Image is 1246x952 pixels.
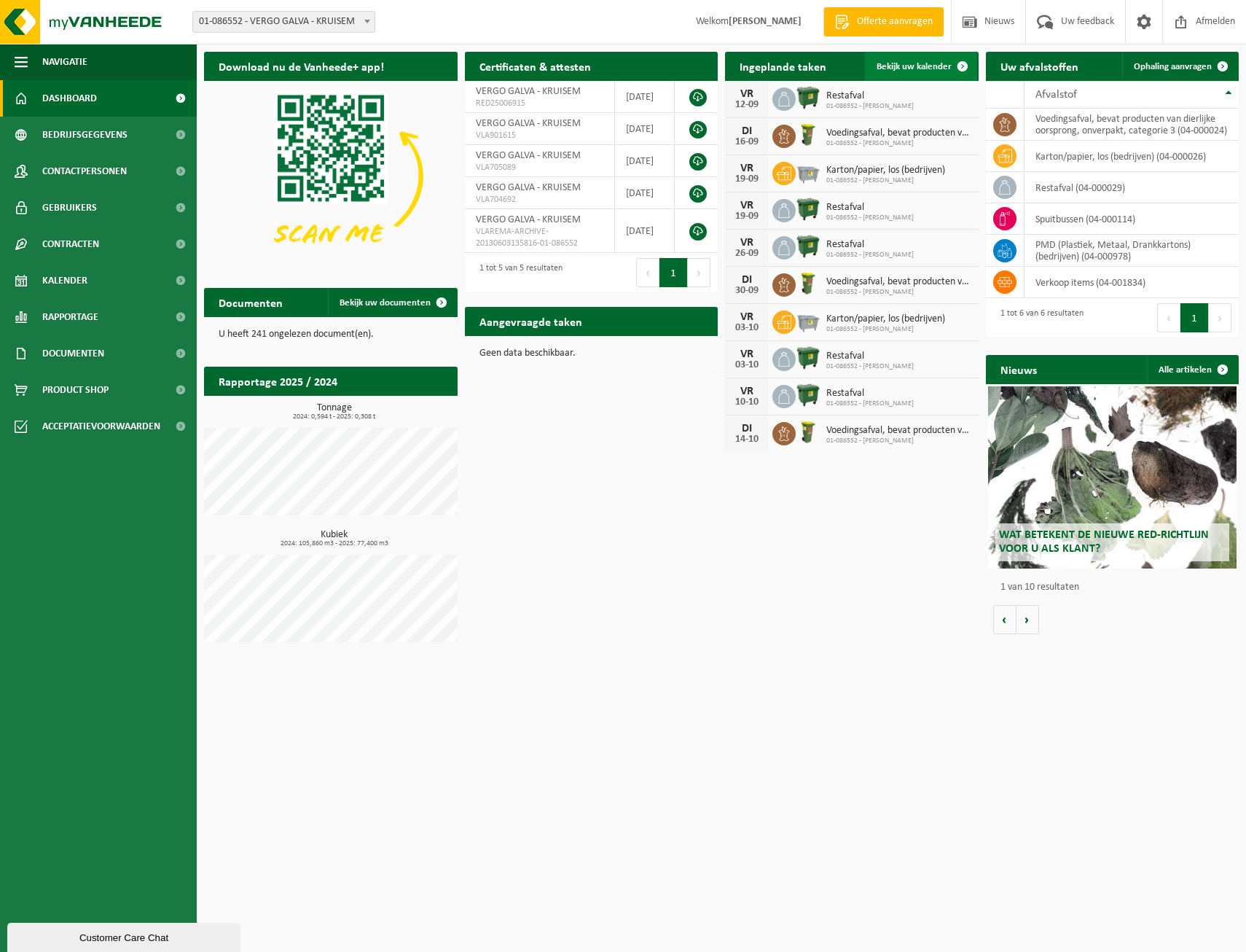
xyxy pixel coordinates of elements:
button: Previous [1157,303,1180,332]
span: Restafval [826,351,914,362]
a: Alle artikelen [1147,355,1237,384]
span: 01-086552 - [PERSON_NAME] [826,362,914,371]
p: U heeft 241 ongelezen document(en). [219,329,443,340]
a: Bekijk rapportage [349,395,456,424]
span: Contactpersonen [42,153,127,190]
span: Dashboard [42,80,97,117]
h3: Kubiek [211,530,458,547]
span: Rapportage [42,299,98,335]
p: 1 van 10 resultaten [1000,582,1232,593]
span: 01-086552 - [PERSON_NAME] [826,102,914,111]
div: DI [732,423,761,434]
h2: Nieuws [986,355,1051,383]
div: VR [732,200,761,211]
span: Acceptatievoorwaarden [42,408,160,445]
div: 03-10 [732,323,761,333]
h2: Documenten [204,288,297,316]
div: VR [732,163,761,174]
span: 01-086552 - [PERSON_NAME] [826,139,971,148]
a: Wat betekent de nieuwe RED-richtlijn voor u als klant? [988,386,1237,569]
div: 14-10 [732,434,761,445]
span: Navigatie [42,44,87,80]
div: 1 tot 5 van 5 resultaten [472,257,563,289]
span: VERGO GALVA - KRUISEM [476,214,581,225]
span: Restafval [826,90,914,102]
span: Restafval [826,388,914,399]
span: Voedingsafval, bevat producten van dierlijke oorsprong, onverpakt, categorie 3 [826,425,971,437]
span: Karton/papier, los (bedrijven) [826,313,945,325]
h2: Rapportage 2025 / 2024 [204,367,352,395]
div: 10-10 [732,397,761,407]
a: Bekijk uw kalender [865,52,977,81]
span: VERGO GALVA - KRUISEM [476,118,581,129]
td: karton/papier, los (bedrijven) (04-000026) [1024,141,1239,172]
span: Afvalstof [1035,89,1077,101]
span: Product Shop [42,372,109,408]
td: PMD (Plastiek, Metaal, Drankkartons) (bedrijven) (04-000978) [1024,235,1239,267]
h2: Aangevraagde taken [465,307,597,335]
td: [DATE] [615,177,675,209]
span: Contracten [42,226,99,262]
span: 2024: 105,860 m3 - 2025: 77,400 m3 [211,540,458,547]
iframe: chat widget [7,920,243,952]
div: 30-09 [732,286,761,296]
td: [DATE] [615,81,675,113]
img: WB-1100-HPE-GN-01 [796,234,820,259]
span: VLA901615 [476,130,603,141]
div: VR [732,386,761,397]
img: WB-2500-GAL-GY-01 [796,308,820,333]
h3: Tonnage [211,403,458,421]
span: Karton/papier, los (bedrijven) [826,165,945,176]
span: Bekijk uw kalender [877,62,952,71]
div: 1 tot 6 van 6 resultaten [993,302,1084,334]
span: 01-086552 - [PERSON_NAME] [826,251,914,260]
div: 12-09 [732,100,761,110]
span: Ophaling aanvragen [1134,62,1212,71]
td: verkoop items (04-001834) [1024,267,1239,298]
div: 19-09 [732,211,761,222]
h2: Uw afvalstoffen [986,52,1093,80]
td: spuitbussen (04-000114) [1024,203,1239,235]
td: restafval (04-000029) [1024,172,1239,203]
img: Download de VHEPlus App [204,81,458,271]
span: VLA705089 [476,162,603,173]
img: WB-2500-GAL-GY-01 [796,160,820,184]
span: 01-086552 - [PERSON_NAME] [826,288,971,297]
span: VLAREMA-ARCHIVE-20130603135816-01-086552 [476,226,603,249]
button: Previous [636,258,659,287]
span: VERGO GALVA - KRUISEM [476,150,581,161]
img: WB-1100-HPE-GN-01 [796,197,820,222]
strong: [PERSON_NAME] [729,16,802,27]
img: WB-0060-HPE-GN-50 [796,420,820,445]
div: 16-09 [732,137,761,147]
img: WB-0060-HPE-GN-50 [796,271,820,296]
span: Wat betekent de nieuwe RED-richtlijn voor u als klant? [999,529,1209,555]
span: Restafval [826,239,914,251]
span: Gebruikers [42,190,97,226]
div: VR [732,311,761,323]
span: Documenten [42,335,104,372]
span: 01-086552 - [PERSON_NAME] [826,325,945,334]
h2: Certificaten & attesten [465,52,606,80]
span: Bedrijfsgegevens [42,117,128,153]
span: Restafval [826,202,914,214]
a: Ophaling aanvragen [1122,52,1237,81]
span: Offerte aanvragen [853,15,936,29]
div: VR [732,237,761,249]
p: Geen data beschikbaar. [479,348,704,359]
a: Offerte aanvragen [823,7,944,36]
td: [DATE] [615,113,675,145]
span: Voedingsafval, bevat producten van dierlijke oorsprong, onverpakt, categorie 3 [826,276,971,288]
span: 01-086552 - VERGO GALVA - KRUISEM [193,12,375,32]
span: 01-086552 - [PERSON_NAME] [826,176,945,185]
span: 01-086552 - [PERSON_NAME] [826,214,914,222]
span: VERGO GALVA - KRUISEM [476,86,581,97]
span: 01-086552 - [PERSON_NAME] [826,437,971,445]
span: VERGO GALVA - KRUISEM [476,182,581,193]
img: WB-1100-HPE-GN-01 [796,346,820,370]
span: RED25006915 [476,98,603,109]
img: WB-0060-HPE-GN-50 [796,122,820,147]
div: 19-09 [732,174,761,184]
h2: Ingeplande taken [725,52,841,80]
